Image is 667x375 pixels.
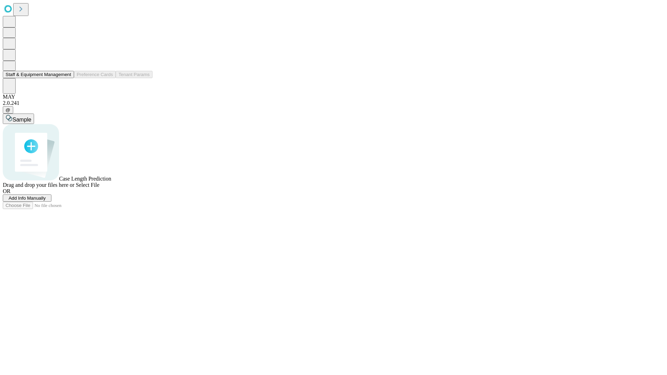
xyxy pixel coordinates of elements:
button: Staff & Equipment Management [3,71,74,78]
span: OR [3,188,10,194]
span: @ [6,107,10,112]
div: MAY [3,94,664,100]
button: Add Info Manually [3,194,51,202]
button: @ [3,106,13,114]
span: Add Info Manually [9,195,46,201]
span: Drag and drop your files here or [3,182,74,188]
span: Sample [13,117,31,123]
button: Sample [3,114,34,124]
button: Preference Cards [74,71,116,78]
span: Case Length Prediction [59,176,111,182]
div: 2.0.241 [3,100,664,106]
button: Tenant Params [116,71,153,78]
span: Select File [76,182,99,188]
